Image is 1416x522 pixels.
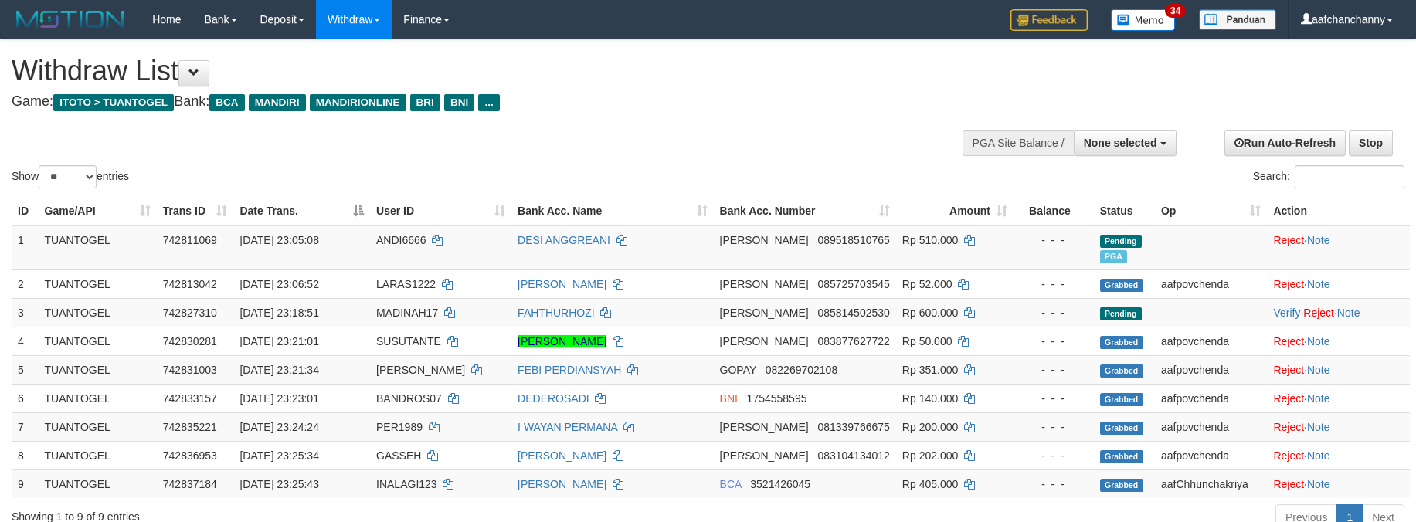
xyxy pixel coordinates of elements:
[1100,307,1142,320] span: Pending
[39,469,157,498] td: TUANTOGEL
[1084,137,1157,149] span: None selected
[12,269,39,298] td: 2
[714,197,896,225] th: Bank Acc. Number: activate to sort column ascending
[376,307,438,319] span: MADINAH17
[817,449,889,462] span: Copy 083104134012 to clipboard
[163,278,217,290] span: 742813042
[1295,165,1404,188] input: Search:
[1010,9,1088,31] img: Feedback.jpg
[1307,234,1330,246] a: Note
[963,130,1074,156] div: PGA Site Balance /
[239,392,318,405] span: [DATE] 23:23:01
[902,234,958,246] span: Rp 510.000
[1307,478,1330,490] a: Note
[39,197,157,225] th: Game/API: activate to sort column ascending
[163,307,217,319] span: 742827310
[1155,197,1267,225] th: Op: activate to sort column ascending
[750,478,810,490] span: Copy 3521426045 to clipboard
[1273,234,1304,246] a: Reject
[39,441,157,469] td: TUANTOGEL
[1267,384,1410,412] td: ·
[1155,355,1267,384] td: aafpovchenda
[1307,335,1330,347] a: Note
[239,307,318,319] span: [DATE] 23:18:51
[817,335,889,347] span: Copy 083877627722 to clipboard
[720,364,756,376] span: GOPAY
[902,421,958,433] span: Rp 200.000
[239,364,318,376] span: [DATE] 23:21:34
[1094,197,1155,225] th: Status
[1267,412,1410,441] td: ·
[1020,476,1088,492] div: - - -
[53,94,174,111] span: ITOTO > TUANTOGEL
[518,364,621,376] a: FEBI PERDIANSYAH
[1100,250,1127,263] span: Marked by aafchonlypin
[1111,9,1176,31] img: Button%20Memo.svg
[817,421,889,433] span: Copy 081339766675 to clipboard
[1267,225,1410,270] td: ·
[376,335,441,347] span: SUSUTANTE
[902,449,958,462] span: Rp 202.000
[1273,307,1300,319] a: Verify
[233,197,370,225] th: Date Trans.: activate to sort column descending
[1074,130,1177,156] button: None selected
[39,225,157,270] td: TUANTOGEL
[896,197,1014,225] th: Amount: activate to sort column ascending
[1307,449,1330,462] a: Note
[1020,232,1088,248] div: - - -
[518,478,606,490] a: [PERSON_NAME]
[163,335,217,347] span: 742830281
[376,278,436,290] span: LARAS1222
[1267,469,1410,498] td: ·
[518,278,606,290] a: [PERSON_NAME]
[1155,469,1267,498] td: aafChhunchakriya
[163,478,217,490] span: 742837184
[1014,197,1094,225] th: Balance
[1020,391,1088,406] div: - - -
[902,335,952,347] span: Rp 50.000
[518,449,606,462] a: [PERSON_NAME]
[511,197,713,225] th: Bank Acc. Name: activate to sort column ascending
[1199,9,1276,30] img: panduan.png
[902,278,952,290] span: Rp 52.000
[518,234,610,246] a: DESI ANGGREANI
[1020,305,1088,320] div: - - -
[12,94,929,110] h4: Game: Bank:
[1155,441,1267,469] td: aafpovchenda
[1349,130,1393,156] a: Stop
[1100,450,1143,463] span: Grabbed
[376,478,437,490] span: INALAGI123
[39,165,97,188] select: Showentries
[376,392,442,405] span: BANDROS07
[239,234,318,246] span: [DATE] 23:05:08
[1307,421,1330,433] a: Note
[410,94,440,111] span: BRI
[1267,327,1410,355] td: ·
[902,392,958,405] span: Rp 140.000
[239,449,318,462] span: [DATE] 23:25:34
[1100,422,1143,435] span: Grabbed
[1303,307,1334,319] a: Reject
[902,478,958,490] span: Rp 405.000
[39,269,157,298] td: TUANTOGEL
[1267,298,1410,327] td: · ·
[39,412,157,441] td: TUANTOGEL
[747,392,807,405] span: Copy 1754558595 to clipboard
[39,298,157,327] td: TUANTOGEL
[1307,392,1330,405] a: Note
[376,234,426,246] span: ANDI6666
[12,8,129,31] img: MOTION_logo.png
[720,449,809,462] span: [PERSON_NAME]
[720,278,809,290] span: [PERSON_NAME]
[1273,278,1304,290] a: Reject
[1020,419,1088,435] div: - - -
[1020,448,1088,463] div: - - -
[720,392,738,405] span: BNI
[12,469,39,498] td: 9
[1100,235,1142,248] span: Pending
[1165,4,1186,18] span: 34
[239,421,318,433] span: [DATE] 23:24:24
[163,449,217,462] span: 742836953
[157,197,234,225] th: Trans ID: activate to sort column ascending
[163,421,217,433] span: 742835221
